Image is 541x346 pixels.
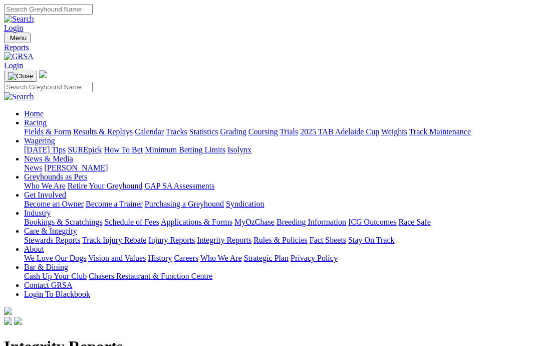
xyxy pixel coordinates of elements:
[253,236,308,244] a: Rules & Policies
[280,127,298,136] a: Trials
[14,317,22,325] img: twitter.svg
[24,136,55,145] a: Wagering
[24,236,537,245] div: Care & Integrity
[4,317,12,325] img: facebook.svg
[68,145,102,154] a: SUREpick
[4,307,12,315] img: logo-grsa-white.png
[300,127,379,136] a: 2025 TAB Adelaide Cup
[4,15,34,24] img: Search
[234,218,275,226] a: MyOzChase
[4,43,537,52] a: Reports
[4,82,93,92] input: Search
[24,182,537,191] div: Greyhounds as Pets
[24,182,66,190] a: Who We Are
[24,154,73,163] a: News & Media
[39,70,47,78] img: logo-grsa-white.png
[4,92,34,101] img: Search
[148,254,172,262] a: History
[148,236,195,244] a: Injury Reports
[24,290,90,298] a: Login To Blackbook
[348,218,396,226] a: ICG Outcomes
[145,200,224,208] a: Purchasing a Greyhound
[398,218,430,226] a: Race Safe
[145,182,215,190] a: GAP SA Assessments
[73,127,133,136] a: Results & Replays
[24,191,66,199] a: Get Involved
[166,127,187,136] a: Tracks
[310,236,346,244] a: Fact Sheets
[381,127,407,136] a: Weights
[24,218,102,226] a: Bookings & Scratchings
[24,145,66,154] a: [DATE] Tips
[189,127,218,136] a: Statistics
[89,272,212,280] a: Chasers Restaurant & Function Centre
[24,227,77,235] a: Care & Integrity
[226,200,264,208] a: Syndication
[88,254,146,262] a: Vision and Values
[24,254,86,262] a: We Love Our Dogs
[197,236,251,244] a: Integrity Reports
[4,33,31,43] button: Toggle navigation
[24,272,537,281] div: Bar & Dining
[24,200,537,209] div: Get Involved
[24,109,44,118] a: Home
[409,127,471,136] a: Track Maintenance
[104,145,143,154] a: How To Bet
[24,218,537,227] div: Industry
[200,254,242,262] a: Who We Are
[4,4,93,15] input: Search
[24,118,47,127] a: Racing
[24,245,44,253] a: About
[277,218,346,226] a: Breeding Information
[135,127,164,136] a: Calendar
[4,24,23,32] a: Login
[24,145,537,154] div: Wagering
[24,281,72,289] a: Contact GRSA
[348,236,394,244] a: Stay On Track
[4,61,23,70] a: Login
[145,145,225,154] a: Minimum Betting Limits
[24,263,68,271] a: Bar & Dining
[24,172,87,181] a: Greyhounds as Pets
[10,34,27,42] span: Menu
[24,254,537,263] div: About
[24,209,51,217] a: Industry
[291,254,338,262] a: Privacy Policy
[161,218,232,226] a: Applications & Forms
[24,163,537,172] div: News & Media
[244,254,289,262] a: Strategic Plan
[86,200,143,208] a: Become a Trainer
[24,127,537,136] div: Racing
[104,218,159,226] a: Schedule of Fees
[24,127,71,136] a: Fields & Form
[82,236,146,244] a: Track Injury Rebate
[24,200,84,208] a: Become an Owner
[8,72,33,80] img: Close
[24,272,87,280] a: Cash Up Your Club
[220,127,246,136] a: Grading
[44,163,108,172] a: [PERSON_NAME]
[24,236,80,244] a: Stewards Reports
[68,182,143,190] a: Retire Your Greyhound
[4,52,34,61] img: GRSA
[24,163,42,172] a: News
[248,127,278,136] a: Coursing
[4,71,37,82] button: Toggle navigation
[174,254,198,262] a: Careers
[227,145,251,154] a: Isolynx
